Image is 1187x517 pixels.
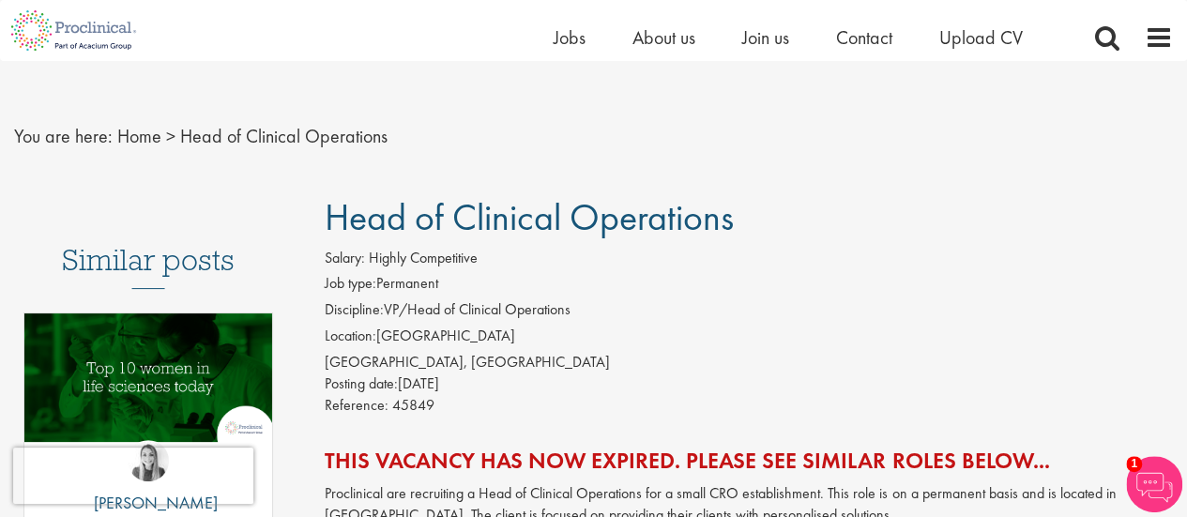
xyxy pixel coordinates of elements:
[369,248,478,267] span: Highly Competitive
[14,124,113,148] span: You are here:
[325,248,365,269] label: Salary:
[180,124,388,148] span: Head of Clinical Operations
[128,440,169,481] img: Hannah Burke
[632,25,695,50] a: About us
[392,395,434,415] span: 45849
[24,313,272,442] img: Top 10 women in life sciences today
[325,395,388,417] label: Reference:
[939,25,1023,50] a: Upload CV
[325,193,734,241] span: Head of Clinical Operations
[325,373,398,393] span: Posting date:
[13,448,253,504] iframe: reCAPTCHA
[742,25,789,50] a: Join us
[24,313,272,479] a: Link to a post
[325,273,376,295] label: Job type:
[62,244,235,289] h3: Similar posts
[117,124,161,148] a: breadcrumb link
[166,124,175,148] span: >
[325,299,1173,326] li: VP/Head of Clinical Operations
[325,373,1173,395] div: [DATE]
[325,326,376,347] label: Location:
[325,273,1173,299] li: Permanent
[325,449,1173,473] h2: This vacancy has now expired. Please see similar roles below...
[836,25,892,50] a: Contact
[325,326,1173,352] li: [GEOGRAPHIC_DATA]
[325,352,1173,373] div: [GEOGRAPHIC_DATA], [GEOGRAPHIC_DATA]
[325,299,384,321] label: Discipline:
[1126,456,1182,512] img: Chatbot
[554,25,586,50] a: Jobs
[1126,456,1142,472] span: 1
